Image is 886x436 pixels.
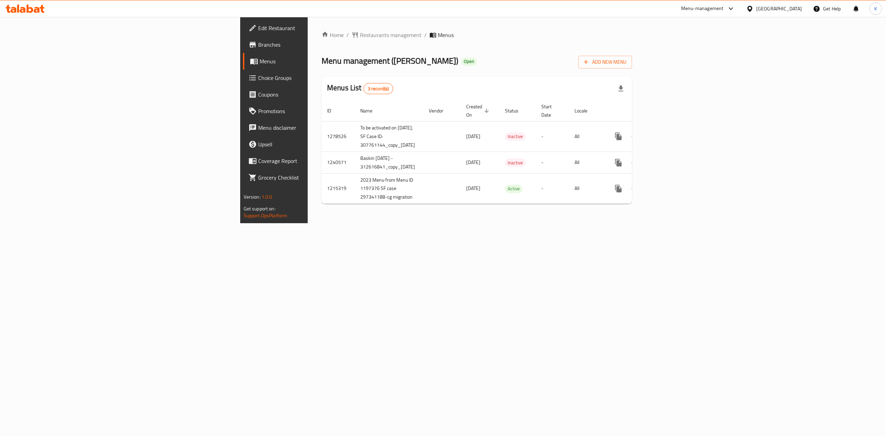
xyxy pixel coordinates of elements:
[355,152,423,173] td: Baskin [DATE] - 312616841_copy_[DATE]
[322,100,682,204] table: enhanced table
[466,184,480,193] span: [DATE]
[461,57,477,66] div: Open
[505,133,526,140] span: Inactive
[627,180,643,197] button: Change Status
[874,5,877,12] span: K
[243,136,388,153] a: Upsell
[258,40,383,49] span: Branches
[258,74,383,82] span: Choice Groups
[466,158,480,167] span: [DATE]
[243,53,388,70] a: Menus
[466,102,491,119] span: Created On
[262,192,272,201] span: 1.0.0
[578,56,632,69] button: Add New Menu
[466,132,480,141] span: [DATE]
[610,154,627,171] button: more
[258,157,383,165] span: Coverage Report
[244,192,261,201] span: Version:
[258,24,383,32] span: Edit Restaurant
[355,173,423,204] td: 2023 Menu from Menu ID 1197376 SF case 297341188-cg migration
[613,80,629,97] div: Export file
[541,102,561,119] span: Start Date
[243,70,388,86] a: Choice Groups
[756,5,802,12] div: [GEOGRAPHIC_DATA]
[243,119,388,136] a: Menu disclaimer
[258,173,383,182] span: Grocery Checklist
[461,58,477,64] span: Open
[360,107,381,115] span: Name
[569,121,605,152] td: All
[569,152,605,173] td: All
[258,90,383,99] span: Coupons
[536,121,569,152] td: -
[243,103,388,119] a: Promotions
[243,36,388,53] a: Branches
[363,83,394,94] div: Total records count
[258,124,383,132] span: Menu disclaimer
[536,152,569,173] td: -
[322,31,632,39] nav: breadcrumb
[627,154,643,171] button: Change Status
[243,20,388,36] a: Edit Restaurant
[327,107,340,115] span: ID
[260,57,383,65] span: Menus
[322,53,458,69] span: Menu management ( [PERSON_NAME] )
[244,211,288,220] a: Support.OpsPlatform
[438,31,454,39] span: Menus
[243,86,388,103] a: Coupons
[258,140,383,148] span: Upsell
[536,173,569,204] td: -
[424,31,427,39] li: /
[429,107,452,115] span: Vendor
[243,153,388,169] a: Coverage Report
[569,173,605,204] td: All
[244,204,275,213] span: Get support on:
[327,83,393,94] h2: Menus List
[627,128,643,145] button: Change Status
[610,128,627,145] button: more
[575,107,596,115] span: Locale
[505,185,523,193] span: Active
[505,159,526,167] span: Inactive
[355,121,423,152] td: To be activated on [DATE], SF Case ID: 307761144_copy_[DATE]
[610,180,627,197] button: more
[505,107,527,115] span: Status
[364,85,393,92] span: 3 record(s)
[681,4,724,13] div: Menu-management
[243,169,388,186] a: Grocery Checklist
[605,100,682,121] th: Actions
[258,107,383,115] span: Promotions
[584,58,626,66] span: Add New Menu
[360,31,422,39] span: Restaurants management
